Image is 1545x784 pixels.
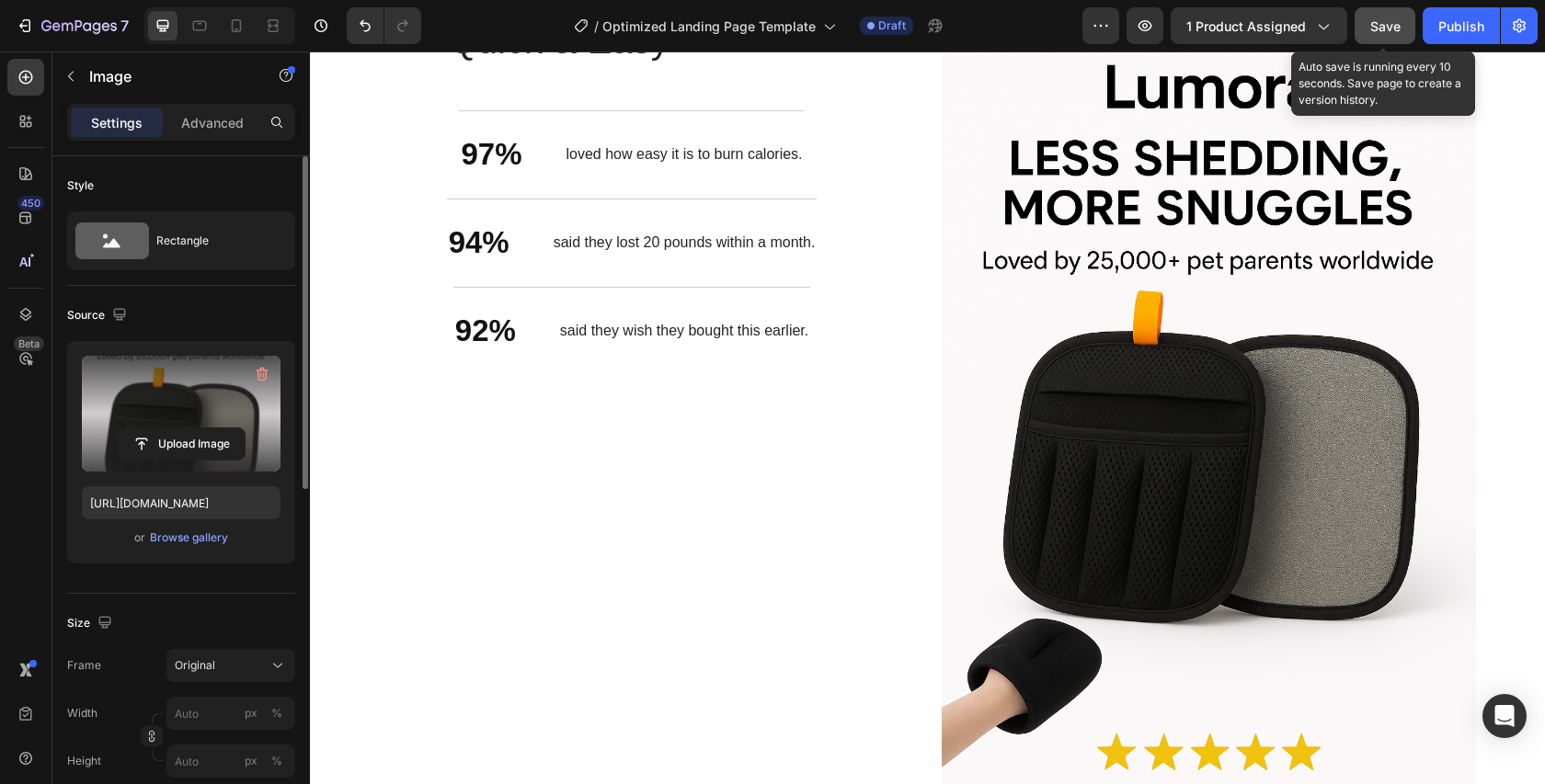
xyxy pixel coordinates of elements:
[7,7,137,44] button: 7
[150,529,228,546] div: Browse gallery
[67,303,131,328] div: Source
[347,7,421,44] div: Undo/Redo
[602,17,816,36] span: Optimized Landing Page Template
[1171,7,1347,44] button: 1 product assigned
[1438,17,1484,36] div: Publish
[67,753,101,769] label: Height
[266,750,288,772] button: px
[117,427,246,460] button: Upload Image
[91,113,143,132] p: Settings
[266,702,288,724] button: px
[134,527,145,549] span: or
[156,220,269,262] div: Rectangle
[1370,18,1401,34] span: Save
[120,15,129,37] p: 7
[82,486,280,519] input: https://example.com/image.jpg
[181,113,244,132] p: Advanced
[240,750,262,772] button: %
[271,705,282,722] div: %
[175,657,215,674] span: Original
[67,705,97,722] label: Width
[166,744,295,778] input: px%
[271,753,282,769] div: %
[240,702,262,724] button: %
[166,697,295,730] input: px%
[310,51,1545,784] iframe: Design area
[1355,7,1415,44] button: Save
[67,611,116,636] div: Size
[245,705,257,722] div: px
[166,649,295,682] button: Original
[67,177,94,194] div: Style
[17,196,44,210] div: 450
[1423,7,1500,44] button: Publish
[89,65,246,87] p: Image
[1186,17,1306,36] span: 1 product assigned
[878,17,906,34] span: Draft
[149,528,229,547] button: Browse gallery
[1482,694,1527,738] div: Open Intercom Messenger
[14,336,44,351] div: Beta
[594,17,599,36] span: /
[245,753,257,769] div: px
[67,657,101,674] label: Frame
